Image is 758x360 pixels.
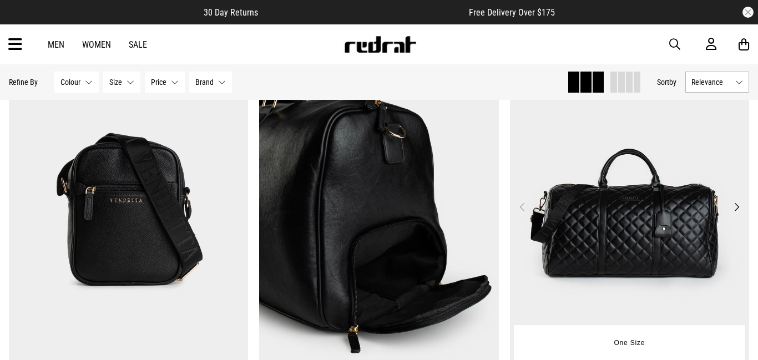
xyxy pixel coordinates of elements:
button: Brand [189,72,232,93]
button: One Size [605,333,653,353]
span: by [669,78,676,87]
span: Colour [60,78,80,87]
span: Price [151,78,166,87]
span: Relevance [691,78,731,87]
span: Free Delivery Over $175 [469,7,555,18]
iframe: Customer reviews powered by Trustpilot [280,7,447,18]
a: Women [82,39,111,50]
img: Redrat logo [343,36,417,53]
a: Sale [129,39,147,50]
p: Refine By [9,78,38,87]
a: Men [48,39,64,50]
span: Brand [195,78,214,87]
button: Previous [516,200,529,214]
span: 30 Day Returns [204,7,258,18]
button: Sortby [657,75,676,89]
button: Price [145,72,185,93]
button: Colour [54,72,99,93]
button: Size [103,72,140,93]
button: Open LiveChat chat widget [9,4,42,38]
button: Next [730,200,744,214]
span: Size [109,78,122,87]
button: Relevance [685,72,749,93]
